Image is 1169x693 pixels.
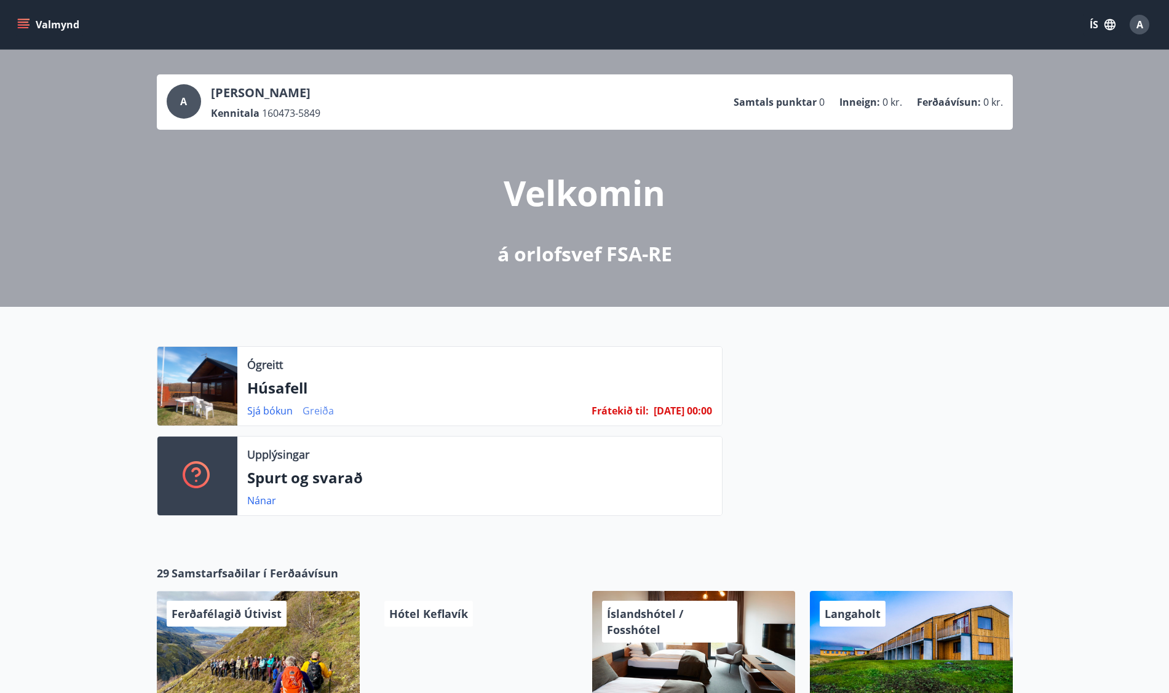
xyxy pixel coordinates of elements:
span: Frátekið til : [592,404,649,418]
span: 0 kr. [983,95,1003,109]
a: Greiða [303,404,334,418]
span: 160473-5849 [262,106,320,120]
p: Ógreitt [247,357,283,373]
span: 0 kr. [882,95,902,109]
p: Ferðaávísun : [917,95,981,109]
p: Húsafell [247,378,712,398]
span: Ferðafélagið Útivist [172,606,282,621]
a: Sjá bókun [247,404,293,418]
a: Nánar [247,494,276,507]
p: Kennitala [211,106,260,120]
span: A [1136,18,1143,31]
span: Samstarfsaðilar í Ferðaávísun [172,565,338,581]
button: menu [15,14,84,36]
span: [DATE] 00:00 [654,404,712,418]
span: A [180,95,187,108]
p: Velkomin [504,169,665,216]
p: á orlofsvef FSA-RE [497,240,672,267]
p: Inneign : [839,95,880,109]
p: Samtals punktar [734,95,817,109]
span: Hótel Keflavík [389,606,468,621]
span: 0 [819,95,825,109]
span: 29 [157,565,169,581]
p: [PERSON_NAME] [211,84,320,101]
button: A [1125,10,1154,39]
p: Spurt og svarað [247,467,712,488]
p: Upplýsingar [247,446,309,462]
span: Íslandshótel / Fosshótel [607,606,683,637]
span: Langaholt [825,606,881,621]
button: ÍS [1083,14,1122,36]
